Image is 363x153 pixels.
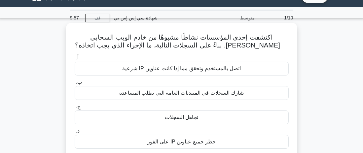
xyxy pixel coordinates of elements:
font: ب. [76,79,82,85]
font: حظر جميع عناوين IP على الفور [147,139,216,144]
font: شارك السجلات في المنتديات العامة التي تطلب المساعدة [119,90,244,96]
font: تجاهل السجلات [165,114,198,120]
font: أ. [76,55,79,60]
font: د. [76,128,80,134]
font: ج. [76,104,81,109]
font: اتصل بالمستخدم وتحقق مما إذا كانت عناوين IP شرعية [122,66,241,71]
font: اكتشفت إحدى المؤسسات نشاطًا مشبوهًا من خادم الويب السحابي [PERSON_NAME]. بناءً على السجلات التالي... [75,34,280,49]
